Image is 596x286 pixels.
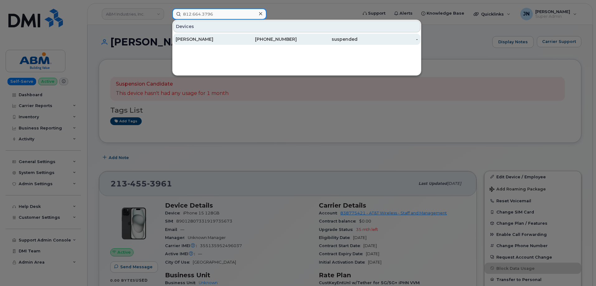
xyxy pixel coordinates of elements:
div: [PERSON_NAME] [176,36,236,42]
a: [PERSON_NAME][PHONE_NUMBER]suspended- [173,34,420,45]
div: - [357,36,418,42]
div: Devices [173,21,420,32]
div: [PHONE_NUMBER] [236,36,297,42]
div: suspended [297,36,357,42]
